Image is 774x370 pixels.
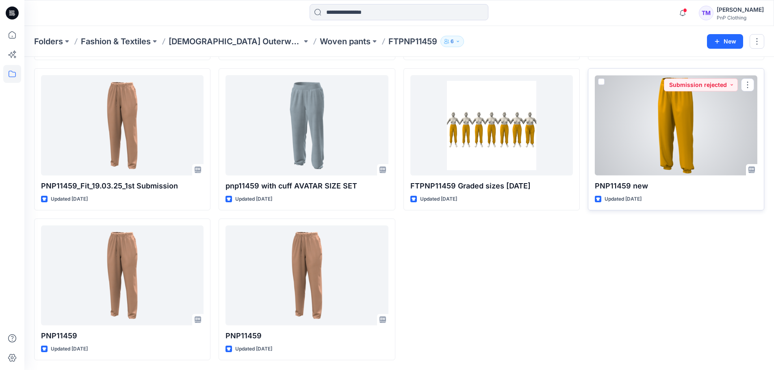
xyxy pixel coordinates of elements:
p: 6 [451,37,454,46]
a: FTPNP11459 Graded sizes 10.6.25 [410,75,573,175]
p: PNP11459 [225,330,388,342]
p: Updated [DATE] [235,345,272,353]
p: PNP11459_Fit_19.03.25_1st Submission [41,180,204,192]
a: [DEMOGRAPHIC_DATA] Outerwear [169,36,302,47]
a: PNP11459 new [595,75,757,175]
a: PNP11459 [41,225,204,326]
p: FTPNP11459 [388,36,437,47]
div: TM [699,6,713,20]
p: PNP11459 [41,330,204,342]
a: Folders [34,36,63,47]
a: Fashion & Textiles [81,36,151,47]
p: Updated [DATE] [51,345,88,353]
p: Updated [DATE] [235,195,272,203]
a: PNP11459 [225,225,388,326]
button: 6 [440,36,464,47]
p: Updated [DATE] [51,195,88,203]
div: PnP Clothing [717,15,764,21]
p: Updated [DATE] [420,195,457,203]
a: PNP11459_Fit_19.03.25_1st Submission [41,75,204,175]
p: pnp11459 with cuff AVATAR SIZE SET [225,180,388,192]
div: [PERSON_NAME] [717,5,764,15]
p: FTPNP11459 Graded sizes [DATE] [410,180,573,192]
p: PNP11459 new [595,180,757,192]
button: New [707,34,743,49]
a: pnp11459 with cuff AVATAR SIZE SET [225,75,388,175]
p: Updated [DATE] [605,195,642,203]
a: Woven pants [320,36,371,47]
